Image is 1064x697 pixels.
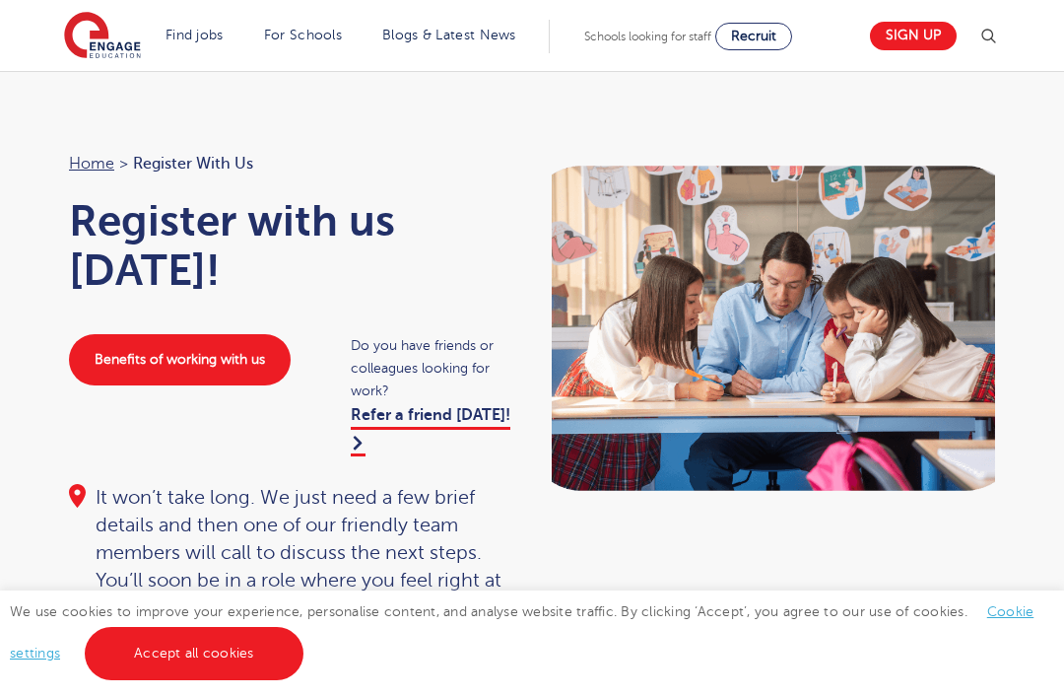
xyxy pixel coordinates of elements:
[133,151,253,176] span: Register with us
[584,30,711,43] span: Schools looking for staff
[69,334,291,385] a: Benefits of working with us
[715,23,792,50] a: Recruit
[64,12,141,61] img: Engage Education
[731,29,776,43] span: Recruit
[119,155,128,173] span: >
[870,22,957,50] a: Sign up
[69,196,512,295] h1: Register with us [DATE]!
[351,406,510,455] a: Refer a friend [DATE]!
[382,28,516,42] a: Blogs & Latest News
[264,28,342,42] a: For Schools
[85,627,303,680] a: Accept all cookies
[10,604,1033,661] span: We use cookies to improve your experience, personalise content, and analyse website traffic. By c...
[69,484,512,622] div: It won’t take long. We just need a few brief details and then one of our friendly team members wi...
[351,334,512,402] span: Do you have friends or colleagues looking for work?
[69,155,114,173] a: Home
[166,28,224,42] a: Find jobs
[69,151,512,176] nav: breadcrumb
